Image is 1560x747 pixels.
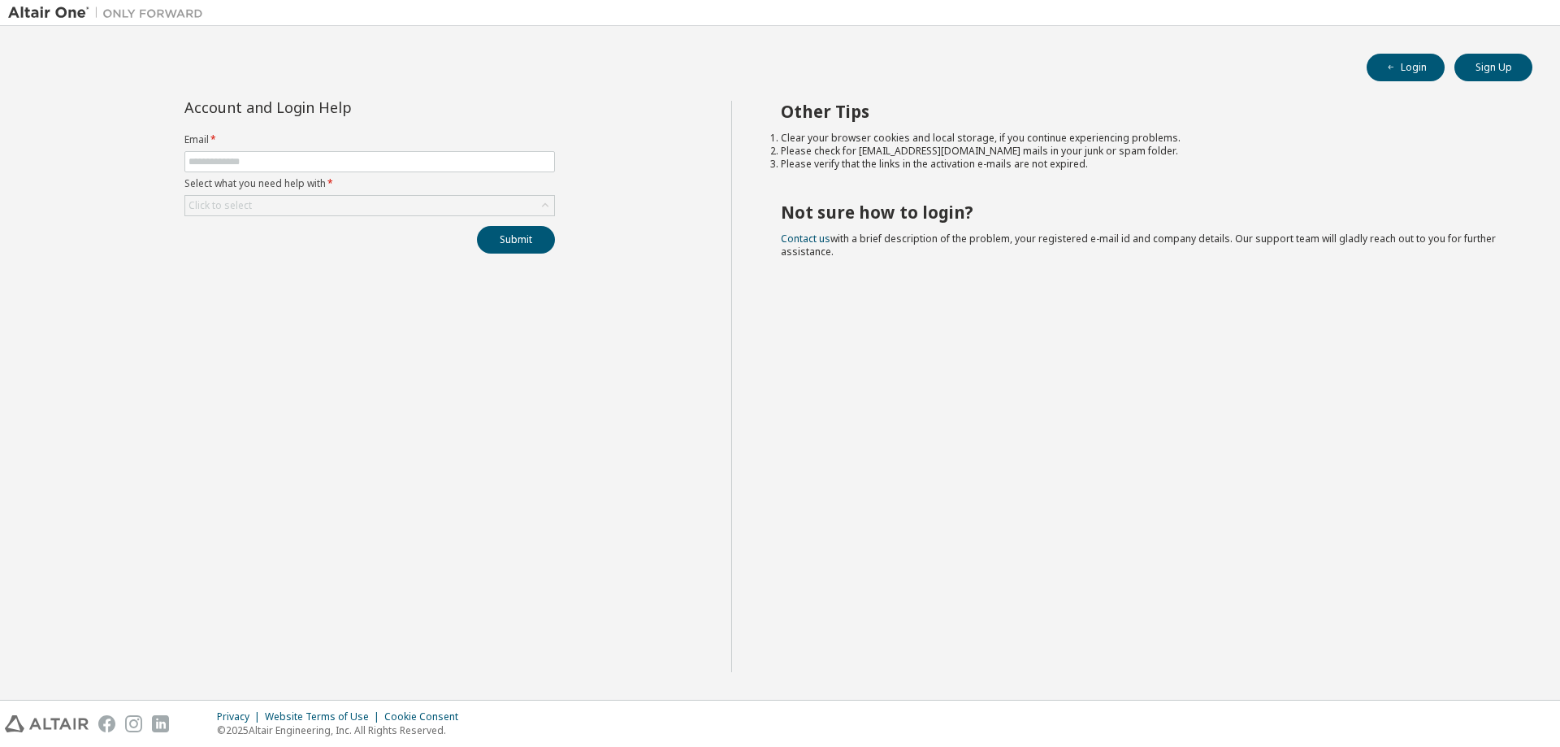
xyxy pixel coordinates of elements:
img: instagram.svg [125,715,142,732]
h2: Not sure how to login? [781,202,1504,223]
div: Click to select [188,199,252,212]
div: Website Terms of Use [265,710,384,723]
div: Click to select [185,196,554,215]
button: Sign Up [1454,54,1532,81]
label: Email [184,133,555,146]
img: Altair One [8,5,211,21]
img: altair_logo.svg [5,715,89,732]
li: Clear your browser cookies and local storage, if you continue experiencing problems. [781,132,1504,145]
li: Please check for [EMAIL_ADDRESS][DOMAIN_NAME] mails in your junk or spam folder. [781,145,1504,158]
p: © 2025 Altair Engineering, Inc. All Rights Reserved. [217,723,468,737]
div: Privacy [217,710,265,723]
button: Submit [477,226,555,254]
button: Login [1367,54,1445,81]
img: facebook.svg [98,715,115,732]
div: Cookie Consent [384,710,468,723]
h2: Other Tips [781,101,1504,122]
a: Contact us [781,232,830,245]
img: linkedin.svg [152,715,169,732]
li: Please verify that the links in the activation e-mails are not expired. [781,158,1504,171]
label: Select what you need help with [184,177,555,190]
div: Account and Login Help [184,101,481,114]
span: with a brief description of the problem, your registered e-mail id and company details. Our suppo... [781,232,1496,258]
